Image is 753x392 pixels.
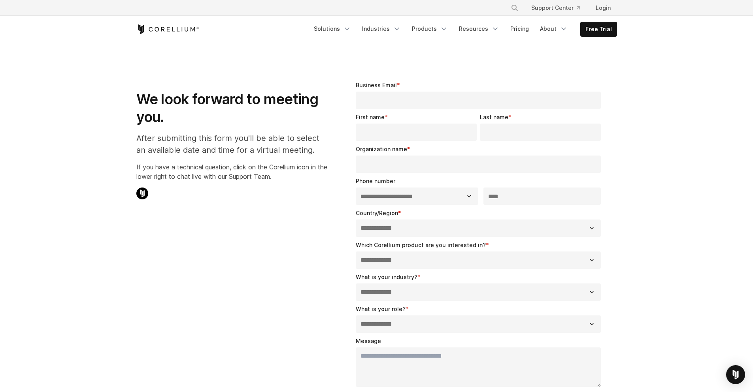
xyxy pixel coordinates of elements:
span: First name [356,114,385,120]
a: Login [589,1,617,15]
a: Free Trial [581,22,617,36]
a: Industries [357,22,406,36]
div: Navigation Menu [501,1,617,15]
a: About [535,22,572,36]
span: Phone number [356,178,395,184]
a: Resources [454,22,504,36]
span: What is your industry? [356,274,417,280]
a: Pricing [506,22,534,36]
a: Products [407,22,453,36]
p: After submitting this form you'll be able to select an available date and time for a virtual meet... [136,132,327,156]
h1: We look forward to meeting you. [136,90,327,126]
span: Organization name [356,146,407,152]
div: Open Intercom Messenger [726,365,745,384]
span: Last name [480,114,508,120]
div: Navigation Menu [309,22,617,37]
span: Which Corellium product are you interested in? [356,242,486,248]
span: Message [356,338,381,344]
a: Solutions [309,22,356,36]
span: Business Email [356,82,397,88]
a: Corellium Home [136,24,199,34]
button: Search [508,1,522,15]
img: Corellium Chat Icon [136,188,148,199]
span: Country/Region [356,210,398,216]
p: If you have a technical question, click on the Corellium icon in the lower right to chat live wit... [136,162,327,181]
span: What is your role? [356,306,406,312]
a: Support Center [525,1,586,15]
